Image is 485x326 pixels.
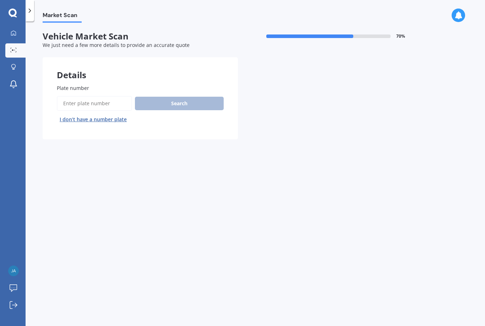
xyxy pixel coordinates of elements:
[8,266,19,276] img: 56efd57a1d5c9bdd4ac57c8d49c8e325
[57,96,132,111] input: Enter plate number
[57,85,89,91] span: Plate number
[43,42,190,48] span: We just need a few more details to provide an accurate quote
[43,57,238,79] div: Details
[43,12,82,21] span: Market Scan
[396,34,405,39] span: 70 %
[43,31,238,42] span: Vehicle Market Scan
[57,114,130,125] button: I don’t have a number plate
